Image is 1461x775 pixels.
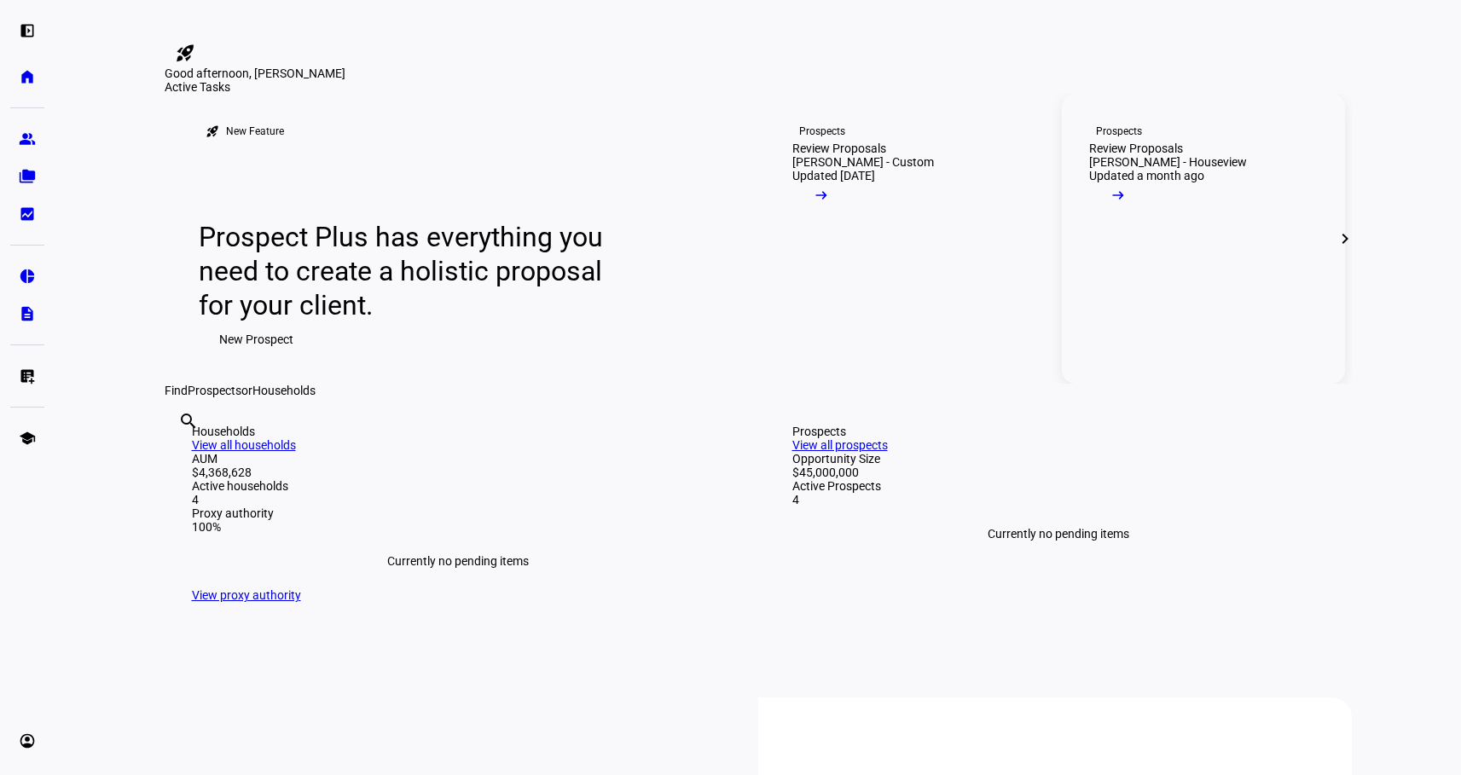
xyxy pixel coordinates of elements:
[10,297,44,331] a: description
[1335,228,1355,249] mat-icon: chevron_right
[226,124,284,138] div: New Feature
[19,205,36,223] eth-mat-symbol: bid_landscape
[192,452,724,466] div: AUM
[188,384,241,397] span: Prospects
[192,493,724,506] div: 4
[1062,94,1345,384] a: ProspectsReview Proposals[PERSON_NAME] - HouseviewUpdated a month ago
[19,430,36,447] eth-mat-symbol: school
[165,80,1352,94] div: Active Tasks
[792,142,886,155] div: Review Proposals
[19,130,36,147] eth-mat-symbol: group
[10,197,44,231] a: bid_landscape
[199,220,619,322] div: Prospect Plus has everything you need to create a holistic proposal for your client.
[219,322,293,356] span: New Prospect
[165,384,1352,397] div: Find or
[792,155,934,169] div: [PERSON_NAME] - Custom
[192,438,296,452] a: View all households
[799,124,845,138] div: Prospects
[19,68,36,85] eth-mat-symbol: home
[792,466,1325,479] div: $45,000,000
[192,425,724,438] div: Households
[19,268,36,285] eth-mat-symbol: pie_chart
[1110,187,1127,204] mat-icon: arrow_right_alt
[813,187,830,204] mat-icon: arrow_right_alt
[192,588,301,602] a: View proxy authority
[19,367,36,385] eth-mat-symbol: list_alt_add
[10,60,44,94] a: home
[1096,124,1142,138] div: Prospects
[1089,142,1183,155] div: Review Proposals
[792,479,1325,493] div: Active Prospects
[792,493,1325,506] div: 4
[252,384,316,397] span: Households
[192,506,724,520] div: Proxy authority
[19,22,36,39] eth-mat-symbol: left_panel_open
[10,159,44,194] a: folder_copy
[765,94,1048,384] a: ProspectsReview Proposals[PERSON_NAME] - CustomUpdated [DATE]
[1089,169,1204,182] div: Updated a month ago
[10,122,44,156] a: group
[165,67,1352,80] div: Good afternoon, [PERSON_NAME]
[178,434,182,454] input: Enter name of prospect or household
[192,534,724,588] div: Currently no pending items
[19,732,36,749] eth-mat-symbol: account_circle
[792,506,1325,561] div: Currently no pending items
[199,322,314,356] button: New Prospect
[175,43,195,63] mat-icon: rocket_launch
[10,259,44,293] a: pie_chart
[192,466,724,479] div: $4,368,628
[19,305,36,322] eth-mat-symbol: description
[19,168,36,185] eth-mat-symbol: folder_copy
[178,411,199,431] mat-icon: search
[192,479,724,493] div: Active households
[792,425,1325,438] div: Prospects
[792,438,888,452] a: View all prospects
[792,452,1325,466] div: Opportunity Size
[206,124,219,138] mat-icon: rocket_launch
[1089,155,1247,169] div: [PERSON_NAME] - Houseview
[792,169,875,182] div: Updated [DATE]
[192,520,724,534] div: 100%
